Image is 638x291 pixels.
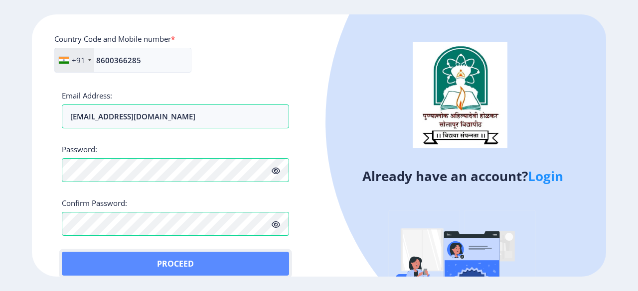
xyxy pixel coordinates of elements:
[55,48,94,72] div: India (भारत): +91
[62,104,289,128] input: Email address
[62,91,112,100] label: Email Address:
[413,42,507,148] img: logo
[54,48,191,73] input: Mobile No
[62,252,289,276] button: Proceed
[326,168,599,184] h4: Already have an account?
[528,167,563,185] a: Login
[62,144,97,154] label: Password:
[62,198,127,208] label: Confirm Password:
[72,55,85,65] div: +91
[54,34,175,44] label: Country Code and Mobile number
